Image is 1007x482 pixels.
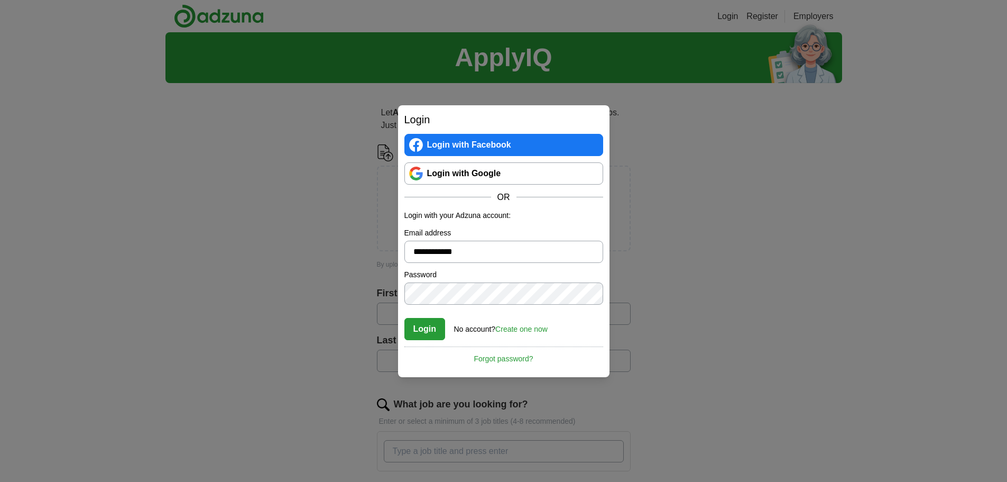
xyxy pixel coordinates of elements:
[495,325,548,333] a: Create one now
[454,317,548,335] div: No account?
[404,162,603,185] a: Login with Google
[491,191,516,204] span: OR
[404,134,603,156] a: Login with Facebook
[404,210,603,221] p: Login with your Adzuna account:
[404,228,603,239] label: Email address
[404,318,446,340] button: Login
[404,269,603,280] label: Password
[404,347,603,365] a: Forgot password?
[404,112,603,128] h2: Login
